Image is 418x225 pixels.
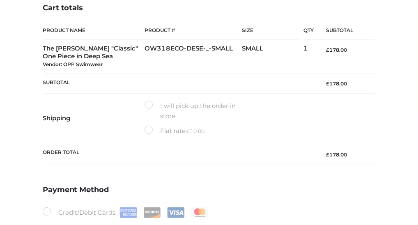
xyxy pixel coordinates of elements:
img: Amex [119,207,137,218]
th: Product # [145,21,242,40]
th: Size [242,21,299,40]
th: Subtotal [314,21,375,40]
th: Qty [303,21,314,40]
span: £ [326,47,329,53]
td: The [PERSON_NAME] "Classic" One Piece in Deep Sea [43,40,145,73]
td: SMALL [242,40,303,73]
span: £ [187,128,190,134]
span: £ [326,152,329,158]
span: £ [326,80,329,87]
th: Subtotal [43,73,314,93]
h4: Cart totals [43,4,375,13]
td: 1 [303,40,314,73]
th: Order Total [43,143,314,165]
img: Mastercard [191,207,209,218]
small: Vendor: OPP Swimwear [43,61,103,67]
th: Product Name [43,21,145,40]
label: Flat rate: [145,126,204,136]
label: I will pick up the order in store. [145,101,242,122]
th: Shipping [43,93,145,143]
bdi: 178.00 [326,47,347,53]
h4: Payment Method [43,186,375,195]
td: OW318ECO-DESE-_-SMALL [145,40,242,73]
img: Visa [167,207,185,218]
bdi: 10.00 [187,128,204,134]
bdi: 178.00 [326,152,347,158]
bdi: 178.00 [326,80,347,87]
img: Discover [143,207,161,218]
label: Credit/Debit Cards [43,207,209,218]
